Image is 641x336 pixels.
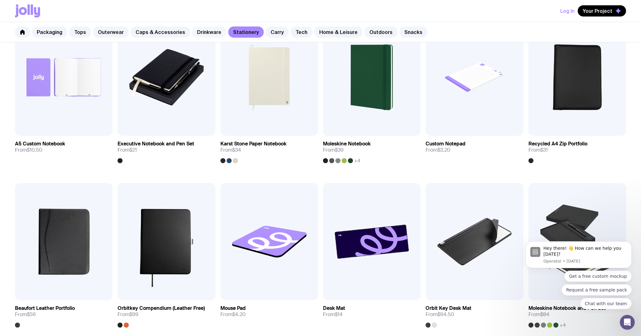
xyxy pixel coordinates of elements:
[27,311,36,318] span: $56
[15,136,113,158] a: A5 Custom NotebookFrom$10.50
[540,147,548,153] span: $31
[323,300,421,323] a: Desk MatFrom$14
[364,26,398,38] a: Outdoors
[528,136,626,163] a: Recycled A4 Zip PortfolioFrom$31
[220,311,246,318] span: From
[528,141,587,147] h3: Recycled A4 Zip Portfolio
[220,141,287,147] h3: Karst Stone Paper Notebook
[426,300,523,328] a: Orbit Key Desk MatFrom$94.50
[192,26,226,38] a: Drinkware
[426,136,523,158] a: Custom NotepadFrom$3.20
[560,323,566,328] span: +4
[118,141,194,147] h3: Executive Notebook and Pen Set
[291,26,312,38] a: Tech
[15,300,113,328] a: Beaufort Leather PortfolioFrom$56
[228,26,264,38] a: Stationery
[118,305,205,311] h3: Orbitkey Compendium (Leather Free)
[232,311,246,318] span: $4.20
[15,311,36,318] span: From
[15,141,65,147] h3: A5 Custom Notebook
[323,141,371,147] h3: Moleskine Notebook
[560,5,575,17] button: Log In
[528,311,549,318] span: From
[220,147,241,153] span: From
[540,311,549,318] span: $84
[426,305,471,311] h3: Orbit Key Desk Mat
[118,300,215,328] a: Orbitkey Compendium (Leather Free)From$99
[583,8,612,14] span: Your Project
[528,300,626,328] a: Moleskine Notebook and Pen SetFrom$84+4
[426,147,451,153] span: From
[129,147,137,153] span: $21
[69,26,91,38] a: Tops
[399,26,427,38] a: Snacks
[27,147,42,153] span: $10.50
[437,311,454,318] span: $94.50
[323,311,343,318] span: From
[118,311,138,318] span: From
[426,311,454,318] span: From
[15,305,75,311] h3: Beaufort Leather Portfolio
[118,136,215,163] a: Executive Notebook and Pen SetFrom$21
[129,311,138,318] span: $99
[131,26,190,38] a: Caps & Accessories
[323,305,345,311] h3: Desk Mat
[323,147,344,153] span: From
[232,147,241,153] span: $34
[220,305,246,311] h3: Mouse Pad
[354,158,360,163] span: +4
[15,147,42,153] span: From
[323,136,421,163] a: Moleskine NotebookFrom$39+4
[578,5,626,17] button: Your Project
[314,26,363,38] a: Home & Leisure
[516,236,641,313] iframe: Intercom notifications message
[437,147,451,153] span: $3.20
[118,147,137,153] span: From
[426,141,465,147] h3: Custom Notepad
[266,26,289,38] a: Carry
[620,315,635,330] iframe: Intercom live chat
[220,300,318,323] a: Mouse PadFrom$4.20
[335,311,343,318] span: $14
[93,26,129,38] a: Outerwear
[32,26,67,38] a: Packaging
[335,147,344,153] span: $39
[528,147,548,153] span: From
[220,136,318,163] a: Karst Stone Paper NotebookFrom$34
